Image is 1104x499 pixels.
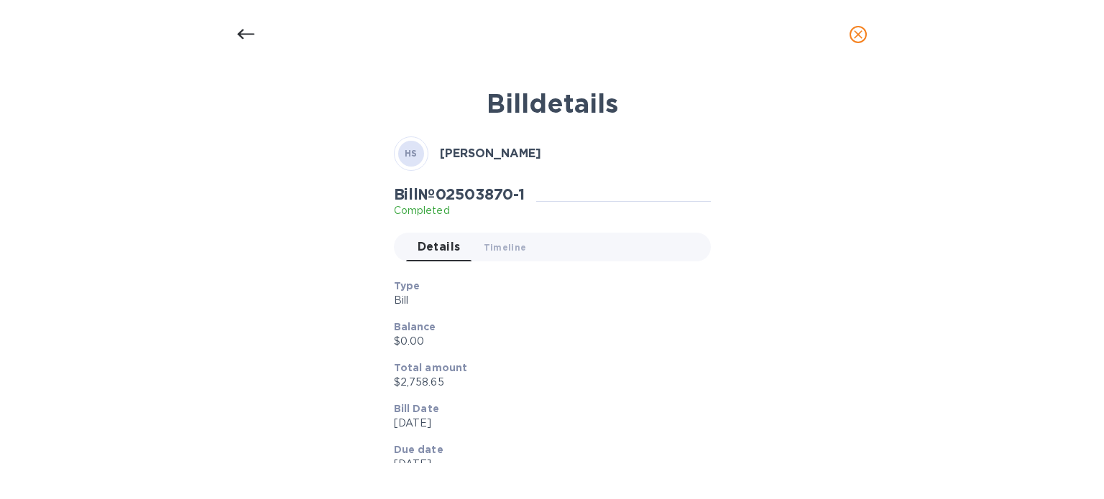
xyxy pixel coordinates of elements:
b: [PERSON_NAME] [440,146,541,160]
p: [DATE] [394,457,699,472]
b: Type [394,280,420,292]
p: $0.00 [394,334,699,349]
b: Bill Date [394,403,439,414]
b: Due date [394,444,443,455]
p: $2,758.65 [394,375,699,390]
p: Completed [394,203,525,218]
p: Bill [394,293,699,308]
b: Balance [394,321,436,332]
button: close [841,17,875,52]
p: [DATE] [394,416,699,431]
b: Total amount [394,362,468,373]
span: Details [418,237,461,257]
b: HS [405,148,418,159]
span: Timeline [484,240,527,255]
b: Bill details [487,88,618,119]
h2: Bill № 02503870-1 [394,185,525,203]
